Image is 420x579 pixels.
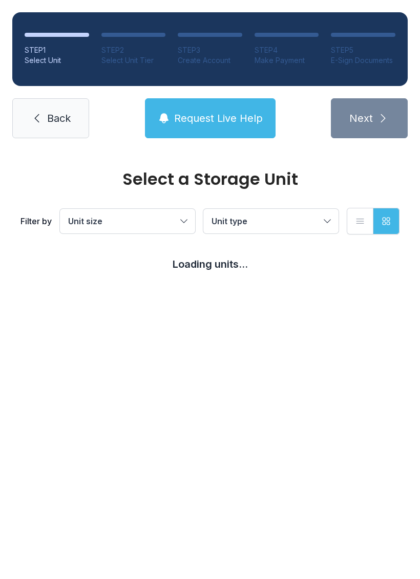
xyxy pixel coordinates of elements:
[20,171,400,187] div: Select a Storage Unit
[349,111,373,125] span: Next
[25,55,89,66] div: Select Unit
[68,216,102,226] span: Unit size
[212,216,247,226] span: Unit type
[203,209,339,233] button: Unit type
[20,257,400,271] div: Loading units...
[20,215,52,227] div: Filter by
[47,111,71,125] span: Back
[25,45,89,55] div: STEP 1
[174,111,263,125] span: Request Live Help
[178,45,242,55] div: STEP 3
[101,55,166,66] div: Select Unit Tier
[255,55,319,66] div: Make Payment
[331,45,395,55] div: STEP 5
[178,55,242,66] div: Create Account
[60,209,195,233] button: Unit size
[331,55,395,66] div: E-Sign Documents
[255,45,319,55] div: STEP 4
[101,45,166,55] div: STEP 2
